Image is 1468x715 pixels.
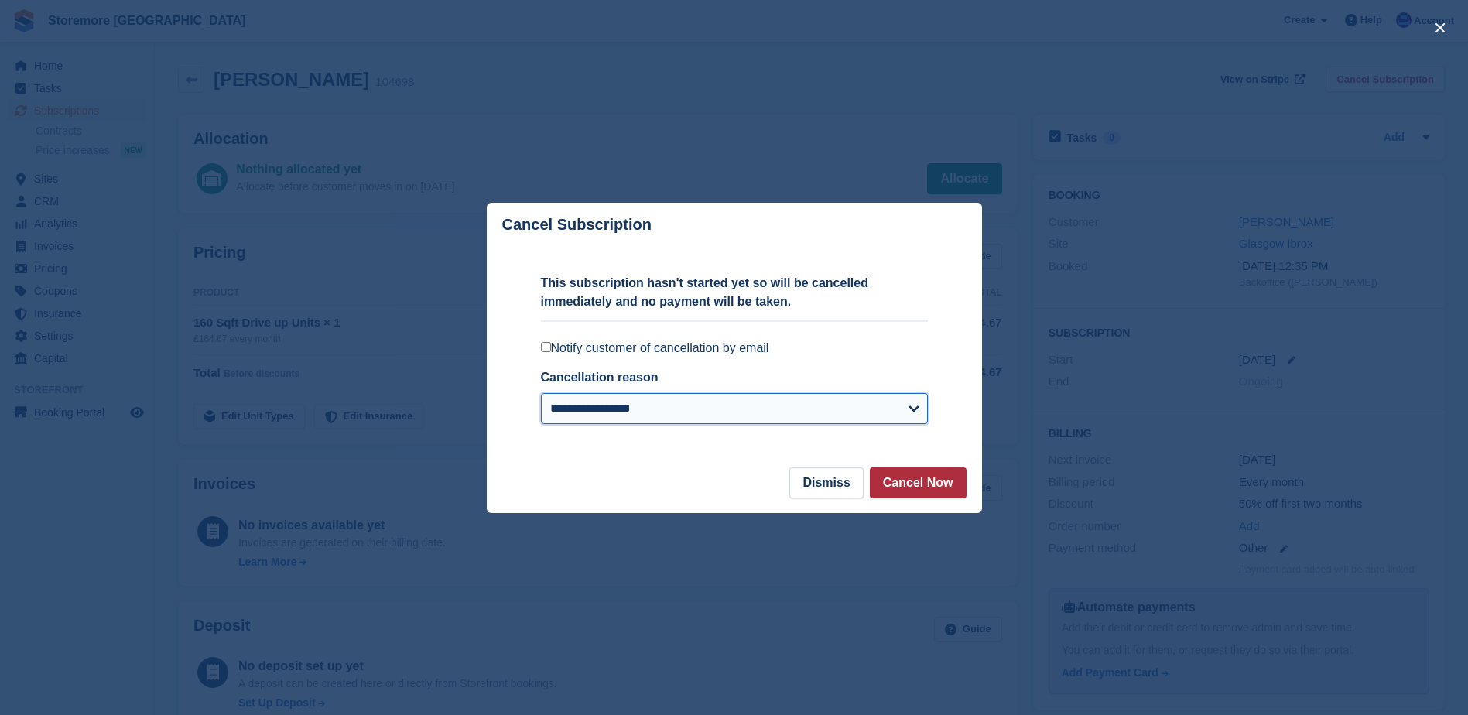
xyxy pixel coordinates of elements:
[541,340,928,356] label: Notify customer of cancellation by email
[502,216,652,234] p: Cancel Subscription
[541,342,551,352] input: Notify customer of cancellation by email
[541,371,659,384] label: Cancellation reason
[870,467,967,498] button: Cancel Now
[1428,15,1453,40] button: close
[541,274,928,311] p: This subscription hasn't started yet so will be cancelled immediately and no payment will be taken.
[789,467,863,498] button: Dismiss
